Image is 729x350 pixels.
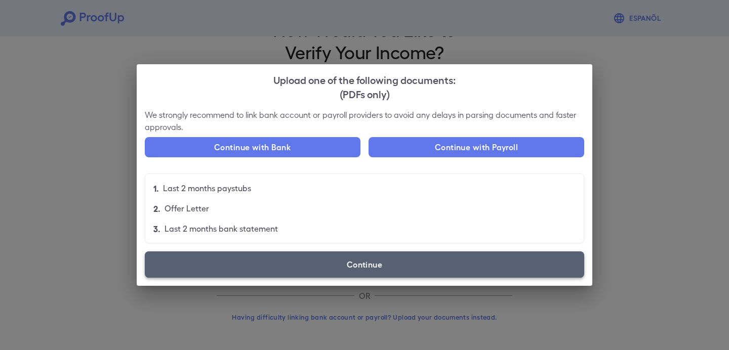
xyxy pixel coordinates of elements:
p: 2. [153,202,160,214]
p: Last 2 months paystubs [163,182,251,194]
h2: Upload one of the following documents: [137,64,592,109]
p: We strongly recommend to link bank account or payroll providers to avoid any delays in parsing do... [145,109,584,133]
p: Offer Letter [165,202,209,214]
p: 1. [153,182,159,194]
p: 3. [153,223,160,235]
button: Continue with Bank [145,137,360,157]
p: Last 2 months bank statement [165,223,278,235]
button: Continue with Payroll [369,137,584,157]
div: (PDFs only) [145,86,584,101]
label: Continue [145,251,584,278]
